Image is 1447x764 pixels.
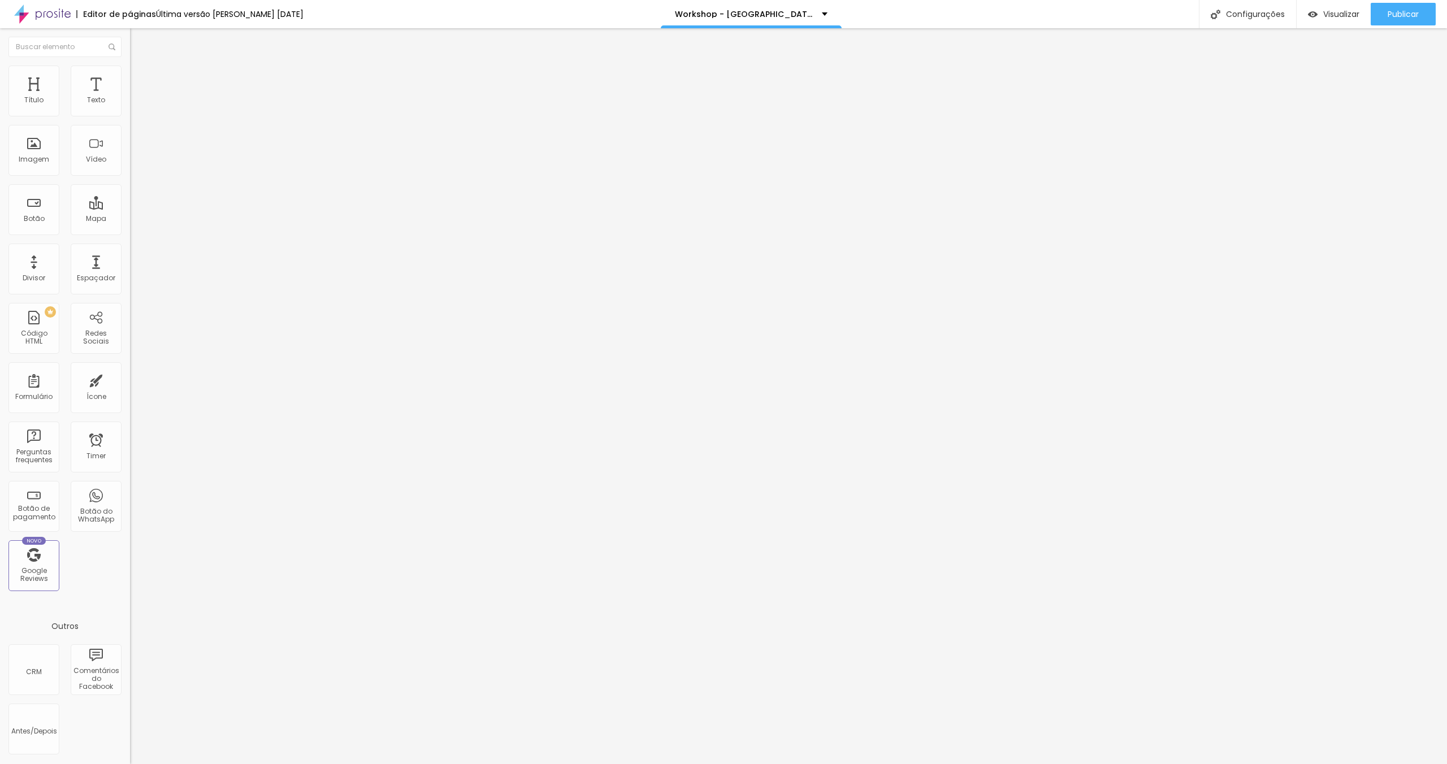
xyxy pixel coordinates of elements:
[86,155,106,163] div: Vídeo
[675,10,813,18] p: Workshop - [GEOGRAPHIC_DATA]
[86,393,106,401] div: Ícone
[24,96,44,104] div: Título
[73,667,118,691] div: Comentários do Facebook
[76,10,156,18] div: Editor de páginas
[86,215,106,223] div: Mapa
[87,96,105,104] div: Texto
[77,274,115,282] div: Espaçador
[24,215,45,223] div: Botão
[1211,10,1220,19] img: Icone
[23,274,45,282] div: Divisor
[1297,3,1371,25] button: Visualizar
[1371,3,1436,25] button: Publicar
[1308,10,1318,19] img: view-1.svg
[73,507,118,524] div: Botão do WhatsApp
[73,329,118,346] div: Redes Sociais
[11,448,56,465] div: Perguntas frequentes
[11,505,56,521] div: Botão de pagamento
[19,155,49,163] div: Imagem
[156,10,304,18] div: Última versão [PERSON_NAME] [DATE]
[1323,10,1359,19] span: Visualizar
[11,734,56,742] div: Antes/Depois
[109,44,115,50] img: Icone
[1388,10,1419,19] span: Publicar
[130,28,1447,764] iframe: Editor
[11,329,56,346] div: Código HTML
[26,675,42,683] div: CRM
[22,537,46,545] div: Novo
[8,37,122,57] input: Buscar elemento
[86,452,106,460] div: Timer
[15,393,53,401] div: Formulário
[11,567,56,583] div: Google Reviews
